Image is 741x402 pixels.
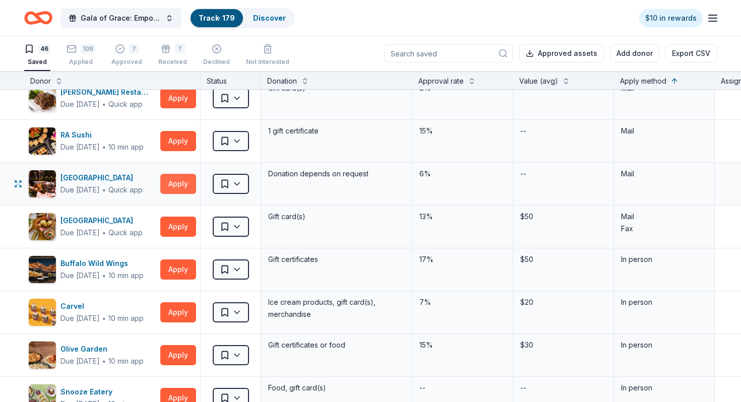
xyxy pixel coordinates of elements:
[29,85,56,112] img: Image for Larsen's Restaurants
[158,40,187,71] button: 7Received
[108,271,144,281] div: 10 min app
[665,44,717,62] button: Export CSV
[102,314,106,322] span: ∙
[621,382,707,394] div: In person
[267,124,406,138] div: 1 gift certificate
[102,100,106,108] span: ∙
[267,210,406,224] div: Gift card(s)
[111,40,142,71] button: 7Approved
[81,44,95,54] div: 106
[28,170,156,198] button: Image for South Coast Winery Resort & Spa[GEOGRAPHIC_DATA]Due [DATE]∙Quick app
[60,8,181,28] button: Gala of Grace: Empowering Futures for El Porvenir
[160,345,196,365] button: Apply
[29,299,56,326] img: Image for Carvel
[111,58,142,66] div: Approved
[519,295,607,309] div: $20
[519,338,607,352] div: $30
[639,9,703,27] a: $10 in rewards
[621,253,707,265] div: In person
[203,40,230,71] button: Declined
[267,381,406,395] div: Food, gift card(s)
[60,386,144,398] div: Snooze Eatery
[60,257,144,270] div: Buffalo Wild Wings
[201,71,261,89] div: Status
[267,338,406,352] div: Gift certificates or food
[28,127,156,155] button: Image for RA SushiRA SushiDue [DATE]∙10 min app
[621,125,707,137] div: Mail
[60,184,100,196] div: Due [DATE]
[418,75,464,87] div: Approval rate
[28,84,156,112] button: Image for Larsen's Restaurants[PERSON_NAME] RestaurantsDue [DATE]∙Quick app
[621,223,707,235] div: Fax
[621,211,707,223] div: Mail
[60,312,100,324] div: Due [DATE]
[384,44,513,62] input: Search saved
[24,58,50,66] div: Saved
[60,215,143,227] div: [GEOGRAPHIC_DATA]
[267,295,406,321] div: Ice cream products, gift card(s), merchandise
[158,58,187,66] div: Received
[60,141,100,153] div: Due [DATE]
[267,167,406,181] div: Donation depends on request
[519,124,527,138] div: --
[60,172,143,184] div: [GEOGRAPHIC_DATA]
[24,40,50,71] button: 46Saved
[519,381,527,395] div: --
[160,88,196,108] button: Apply
[418,295,507,309] div: 7%
[519,167,527,181] div: --
[621,339,707,351] div: In person
[28,341,156,369] button: Image for Olive GardenOlive GardenDue [DATE]∙10 min app
[418,338,507,352] div: 15%
[621,168,707,180] div: Mail
[108,142,144,152] div: 10 min app
[29,170,56,197] img: Image for South Coast Winery Resort & Spa
[246,40,289,71] button: Not interested
[67,58,95,66] div: Applied
[60,270,100,282] div: Due [DATE]
[418,124,507,138] div: 15%
[60,227,100,239] div: Due [DATE]
[519,44,604,62] button: Approved assets
[60,129,144,141] div: RA Sushi
[60,343,144,355] div: Olive Garden
[108,185,143,195] div: Quick app
[29,342,56,369] img: Image for Olive Garden
[67,40,95,71] button: 106Applied
[267,75,297,87] div: Donation
[60,86,156,98] div: [PERSON_NAME] Restaurants
[102,185,106,194] span: ∙
[30,75,51,87] div: Donor
[60,355,100,367] div: Due [DATE]
[28,213,156,241] button: Image for Wood Ranch[GEOGRAPHIC_DATA]Due [DATE]∙Quick app
[160,302,196,322] button: Apply
[267,252,406,266] div: Gift certificates
[24,6,52,30] a: Home
[160,131,196,151] button: Apply
[29,256,56,283] img: Image for Buffalo Wild Wings
[102,143,106,151] span: ∙
[253,14,286,22] a: Discover
[102,271,106,280] span: ∙
[203,58,230,66] div: Declined
[519,252,607,266] div: $50
[29,127,56,155] img: Image for RA Sushi
[160,174,196,194] button: Apply
[108,99,143,109] div: Quick app
[621,296,707,308] div: In person
[519,210,607,224] div: $50
[418,210,507,224] div: 13%
[418,252,507,266] div: 17%
[38,44,50,54] div: 46
[108,313,144,323] div: 10 min app
[129,44,139,54] div: 7
[190,8,295,28] button: Track· 179Discover
[28,255,156,284] button: Image for Buffalo Wild WingsBuffalo Wild WingsDue [DATE]∙10 min app
[102,357,106,365] span: ∙
[175,44,185,54] div: 7
[160,259,196,280] button: Apply
[418,167,507,181] div: 6%
[199,14,235,22] a: Track· 179
[60,300,144,312] div: Carvel
[102,228,106,237] span: ∙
